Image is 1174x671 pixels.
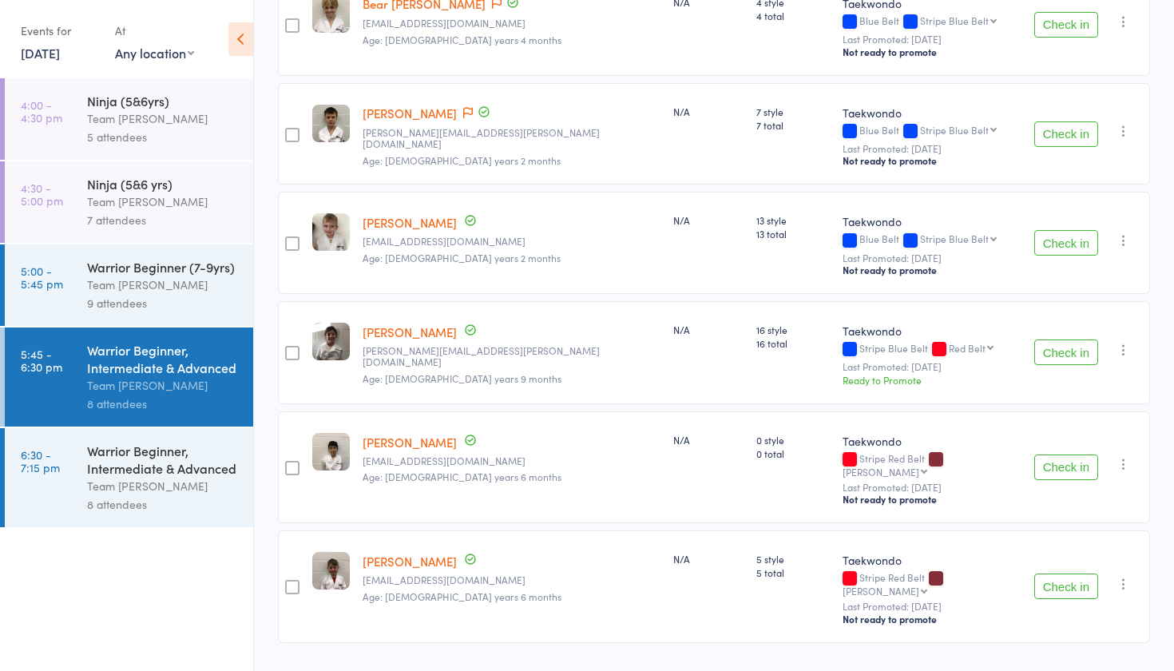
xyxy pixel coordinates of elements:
[843,613,1021,625] div: Not ready to promote
[87,495,240,514] div: 8 attendees
[87,258,240,276] div: Warrior Beginner (7-9yrs)
[21,181,63,207] time: 4:30 - 5:00 pm
[363,590,561,603] span: Age: [DEMOGRAPHIC_DATA] years 6 months
[87,175,240,193] div: Ninja (5&6 yrs)
[115,18,194,44] div: At
[87,211,240,229] div: 7 attendees
[363,214,457,231] a: [PERSON_NAME]
[756,9,830,22] span: 4 total
[363,127,660,150] small: jess.geldart@gmail.com
[843,453,1021,477] div: Stripe Red Belt
[312,213,350,251] img: image1691190407.png
[363,18,660,29] small: rebeka@buildhercollective.com.au
[673,105,744,118] div: N/A
[87,276,240,294] div: Team [PERSON_NAME]
[312,433,350,470] img: image1653690366.png
[87,109,240,128] div: Team [PERSON_NAME]
[21,264,63,290] time: 5:00 - 5:45 pm
[87,442,240,477] div: Warrior Beginner, Intermediate & Advanced
[843,343,1021,356] div: Stripe Blue Belt
[756,213,830,227] span: 13 style
[843,373,1021,387] div: Ready to Promote
[756,118,830,132] span: 7 total
[843,572,1021,596] div: Stripe Red Belt
[1034,230,1098,256] button: Check in
[87,395,240,413] div: 8 attendees
[363,574,660,586] small: charlalex@hotmail.com
[673,552,744,566] div: N/A
[363,455,660,467] small: robertlapenta@bigpond.com
[843,252,1021,264] small: Last Promoted: [DATE]
[843,105,1021,121] div: Taekwondo
[756,552,830,566] span: 5 style
[756,447,830,460] span: 0 total
[843,433,1021,449] div: Taekwondo
[87,477,240,495] div: Team [PERSON_NAME]
[87,294,240,312] div: 9 attendees
[21,44,60,62] a: [DATE]
[1034,12,1098,38] button: Check in
[21,448,60,474] time: 6:30 - 7:15 pm
[756,336,830,350] span: 16 total
[1034,339,1098,365] button: Check in
[843,493,1021,506] div: Not ready to promote
[5,244,253,326] a: 5:00 -5:45 pmWarrior Beginner (7-9yrs)Team [PERSON_NAME]9 attendees
[87,376,240,395] div: Team [PERSON_NAME]
[949,343,986,353] div: Red Belt
[920,15,989,26] div: Stripe Blue Belt
[312,105,350,142] img: image1710918970.png
[843,361,1021,372] small: Last Promoted: [DATE]
[843,143,1021,154] small: Last Promoted: [DATE]
[843,323,1021,339] div: Taekwondo
[87,193,240,211] div: Team [PERSON_NAME]
[1034,574,1098,599] button: Check in
[843,213,1021,229] div: Taekwondo
[843,552,1021,568] div: Taekwondo
[363,470,561,483] span: Age: [DEMOGRAPHIC_DATA] years 6 months
[363,251,561,264] span: Age: [DEMOGRAPHIC_DATA] years 2 months
[363,345,660,368] small: Jason.khoury@nab.com.au
[673,433,744,447] div: N/A
[756,105,830,118] span: 7 style
[312,323,350,360] img: image1654297407.png
[363,236,660,247] small: kitalia87@gmail.com
[756,566,830,579] span: 5 total
[21,347,62,373] time: 5:45 - 6:30 pm
[5,161,253,243] a: 4:30 -5:00 pmNinja (5&6 yrs)Team [PERSON_NAME]7 attendees
[1034,455,1098,480] button: Check in
[843,125,1021,138] div: Blue Belt
[843,482,1021,493] small: Last Promoted: [DATE]
[115,44,194,62] div: Any location
[843,467,919,477] div: [PERSON_NAME]
[843,15,1021,29] div: Blue Belt
[843,34,1021,45] small: Last Promoted: [DATE]
[920,233,989,244] div: Stripe Blue Belt
[843,46,1021,58] div: Not ready to promote
[363,553,457,570] a: [PERSON_NAME]
[5,78,253,160] a: 4:00 -4:30 pmNinja (5&6yrs)Team [PERSON_NAME]5 attendees
[363,33,561,46] span: Age: [DEMOGRAPHIC_DATA] years 4 months
[673,213,744,227] div: N/A
[312,552,350,590] img: image1626158937.png
[87,128,240,146] div: 5 attendees
[87,92,240,109] div: Ninja (5&6yrs)
[1034,121,1098,147] button: Check in
[756,227,830,240] span: 13 total
[843,154,1021,167] div: Not ready to promote
[87,341,240,376] div: Warrior Beginner, Intermediate & Advanced
[920,125,989,135] div: Stripe Blue Belt
[843,601,1021,612] small: Last Promoted: [DATE]
[363,371,561,385] span: Age: [DEMOGRAPHIC_DATA] years 9 months
[756,323,830,336] span: 16 style
[843,586,919,596] div: [PERSON_NAME]
[21,18,99,44] div: Events for
[843,264,1021,276] div: Not ready to promote
[756,433,830,447] span: 0 style
[363,105,457,121] a: [PERSON_NAME]
[363,324,457,340] a: [PERSON_NAME]
[673,323,744,336] div: N/A
[5,328,253,427] a: 5:45 -6:30 pmWarrior Beginner, Intermediate & AdvancedTeam [PERSON_NAME]8 attendees
[363,153,561,167] span: Age: [DEMOGRAPHIC_DATA] years 2 months
[21,98,62,124] time: 4:00 - 4:30 pm
[843,233,1021,247] div: Blue Belt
